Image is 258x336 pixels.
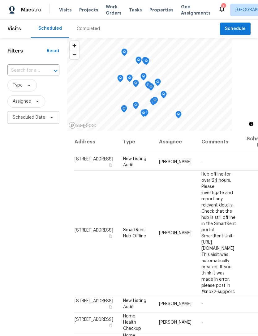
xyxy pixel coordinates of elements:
[7,22,21,36] span: Visits
[181,4,211,16] span: Geo Assignments
[106,4,122,16] span: Work Orders
[127,74,133,84] div: Map marker
[175,111,182,121] div: Map marker
[155,79,161,88] div: Map marker
[150,98,156,108] div: Map marker
[142,57,148,66] div: Map marker
[108,304,113,310] button: Copy Address
[145,81,151,91] div: Map marker
[47,48,59,54] div: Reset
[75,228,113,232] span: [STREET_ADDRESS]
[51,66,60,75] button: Open
[123,228,146,238] span: SmartRent Hub Offline
[196,131,242,153] th: Comments
[75,299,113,303] span: [STREET_ADDRESS]
[117,75,123,84] div: Map marker
[159,302,191,306] span: [PERSON_NAME]
[201,160,203,164] span: -
[143,57,149,67] div: Map marker
[13,82,23,88] span: Type
[161,91,167,100] div: Map marker
[13,98,31,104] span: Assignee
[140,109,147,119] div: Map marker
[133,80,139,89] div: Map marker
[75,317,113,321] span: [STREET_ADDRESS]
[123,299,146,309] span: New Listing Audit
[69,122,96,129] a: Mapbox homepage
[118,131,154,153] th: Type
[133,102,139,111] div: Map marker
[67,38,232,131] canvas: Map
[201,302,203,306] span: -
[142,109,148,119] div: Map marker
[159,320,191,324] span: [PERSON_NAME]
[108,322,113,328] button: Copy Address
[152,97,158,106] div: Map marker
[74,131,118,153] th: Address
[108,162,113,168] button: Copy Address
[249,121,253,127] span: Toggle attribution
[75,157,113,161] span: [STREET_ADDRESS]
[70,50,79,59] button: Zoom out
[225,25,246,33] span: Schedule
[7,66,42,75] input: Search for an address...
[70,41,79,50] button: Zoom in
[148,83,154,93] div: Map marker
[159,231,191,235] span: [PERSON_NAME]
[154,131,196,153] th: Assignee
[220,23,251,35] button: Schedule
[247,120,255,128] button: Toggle attribution
[121,49,127,58] div: Map marker
[59,7,72,13] span: Visits
[149,7,174,13] span: Properties
[123,157,146,167] span: New Listing Audit
[201,320,203,324] span: -
[201,172,236,294] span: Hub offline for over 24 hours. Please investigate and report any relevant details. Check that the...
[79,7,98,13] span: Projects
[38,25,62,32] div: Scheduled
[21,7,41,13] span: Maestro
[140,73,147,83] div: Map marker
[221,4,226,10] div: 5
[108,233,113,239] button: Copy Address
[135,57,142,66] div: Map marker
[129,8,142,12] span: Tasks
[7,48,47,54] h1: Filters
[121,105,127,115] div: Map marker
[13,114,45,121] span: Scheduled Date
[159,160,191,164] span: [PERSON_NAME]
[77,26,100,32] div: Completed
[123,314,141,330] span: Home Health Checkup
